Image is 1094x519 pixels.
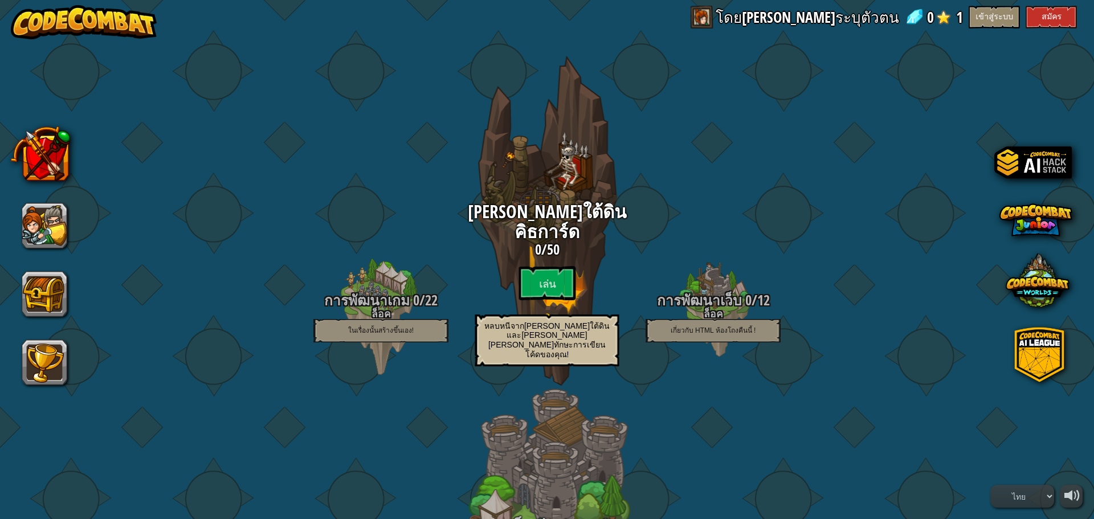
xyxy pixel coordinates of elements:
[716,7,899,27] font: โดย[PERSON_NAME]ระบุตัวตน
[419,291,425,310] font: /
[657,291,742,310] font: การพัฒนาเว็บ
[468,199,627,244] font: [PERSON_NAME]ใต้ดินคิธการ์ด
[425,291,438,310] font: 22
[324,291,410,310] font: การพัฒนาเกม
[745,291,752,310] font: 0
[1026,6,1077,28] button: สมัคร
[975,11,1013,22] font: เข้าสู่ระบบ
[535,240,541,259] font: 0
[956,7,963,27] font: 1
[704,307,723,320] font: ล็อค
[547,240,560,259] font: 50
[457,40,638,401] div: เล่นดันเจี้ยนล็อคแคมเปญ
[484,321,610,359] font: หลบหนีจาก[PERSON_NAME]ใต้ดินและ[PERSON_NAME][PERSON_NAME]ทักษะการเขียนโค้ดของคุณ!
[757,291,770,310] font: 12
[413,291,419,310] font: 0
[348,326,414,334] font: ในเรื่องนั้นสร้างขึ้นเอง!
[752,291,757,310] font: /
[990,485,1054,508] select: ภาษา
[969,6,1020,28] button: เข้าสู่ระบบ
[671,326,756,334] font: เกี่ยวกับ HTML ห้องโถงคืนนี้ !
[372,307,391,320] font: ล็อค
[1042,11,1062,22] font: สมัคร
[1060,485,1083,508] button: ที่นั่น
[541,240,547,259] font: /
[539,277,556,291] font: เล่น
[11,5,157,39] img: CodeCombat - เรียนรู้การเขียนโค้ดโดยการเล่นเกม
[927,7,934,27] font: 0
